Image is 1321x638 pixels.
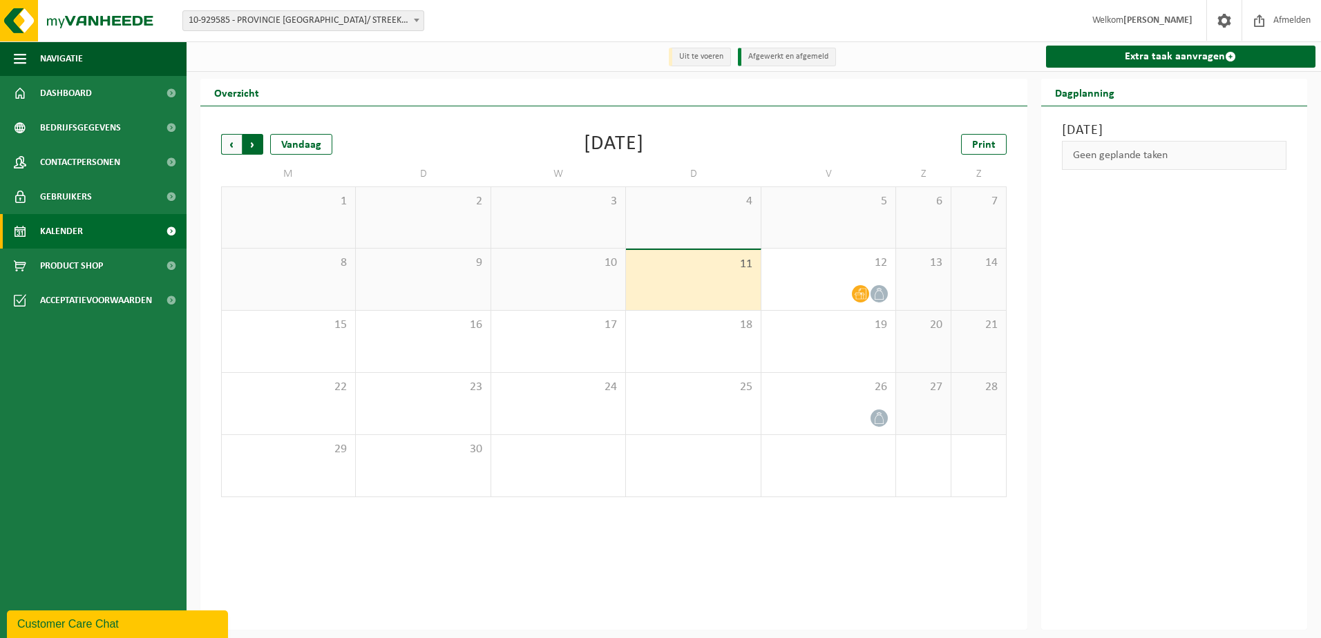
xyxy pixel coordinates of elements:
td: Z [951,162,1007,186]
span: 21 [958,318,999,333]
span: Print [972,139,996,151]
span: 2 [363,194,483,209]
div: [DATE] [584,134,644,155]
span: Kalender [40,214,83,249]
span: 25 [633,380,753,395]
span: 4 [633,194,753,209]
span: Dashboard [40,76,92,110]
span: 9 [363,255,483,271]
span: 10-929585 - PROVINCIE WEST-VLAANDEREN/ STREEKHUIS ZUID WEST-VLAANDEREN - KORTRIJK [182,10,424,31]
span: 13 [903,255,944,271]
span: Product Shop [40,249,103,283]
div: Vandaag [270,134,332,155]
span: 16 [363,318,483,333]
span: 26 [768,380,888,395]
span: 7 [958,194,999,209]
span: Acceptatievoorwaarden [40,283,152,318]
span: 6 [903,194,944,209]
span: 10-929585 - PROVINCIE WEST-VLAANDEREN/ STREEKHUIS ZUID WEST-VLAANDEREN - KORTRIJK [183,11,424,30]
span: 3 [498,194,618,209]
span: 29 [229,442,348,457]
span: 18 [633,318,753,333]
span: Contactpersonen [40,145,120,180]
strong: [PERSON_NAME] [1123,15,1192,26]
span: 20 [903,318,944,333]
td: D [356,162,491,186]
span: 22 [229,380,348,395]
div: Geen geplande taken [1062,141,1287,170]
span: 23 [363,380,483,395]
span: 12 [768,255,888,271]
a: Print [961,134,1007,155]
span: 15 [229,318,348,333]
span: Gebruikers [40,180,92,214]
span: 30 [363,442,483,457]
li: Uit te voeren [669,48,731,66]
span: 1 [229,194,348,209]
span: 17 [498,318,618,333]
span: Navigatie [40,41,83,76]
td: M [221,162,356,186]
td: V [761,162,896,186]
span: 19 [768,318,888,333]
li: Afgewerkt en afgemeld [738,48,836,66]
span: Bedrijfsgegevens [40,110,121,145]
h3: [DATE] [1062,120,1287,141]
span: 11 [633,257,753,272]
h2: Overzicht [200,79,273,106]
a: Extra taak aanvragen [1046,46,1316,68]
span: 10 [498,255,618,271]
td: Z [896,162,951,186]
span: Vorige [221,134,242,155]
td: D [626,162,761,186]
span: 14 [958,255,999,271]
span: Volgende [243,134,263,155]
h2: Dagplanning [1041,79,1128,106]
span: 8 [229,255,348,271]
span: 5 [768,194,888,209]
td: W [491,162,626,186]
span: 24 [498,380,618,395]
iframe: chat widget [7,608,231,638]
span: 27 [903,380,944,395]
span: 28 [958,380,999,395]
